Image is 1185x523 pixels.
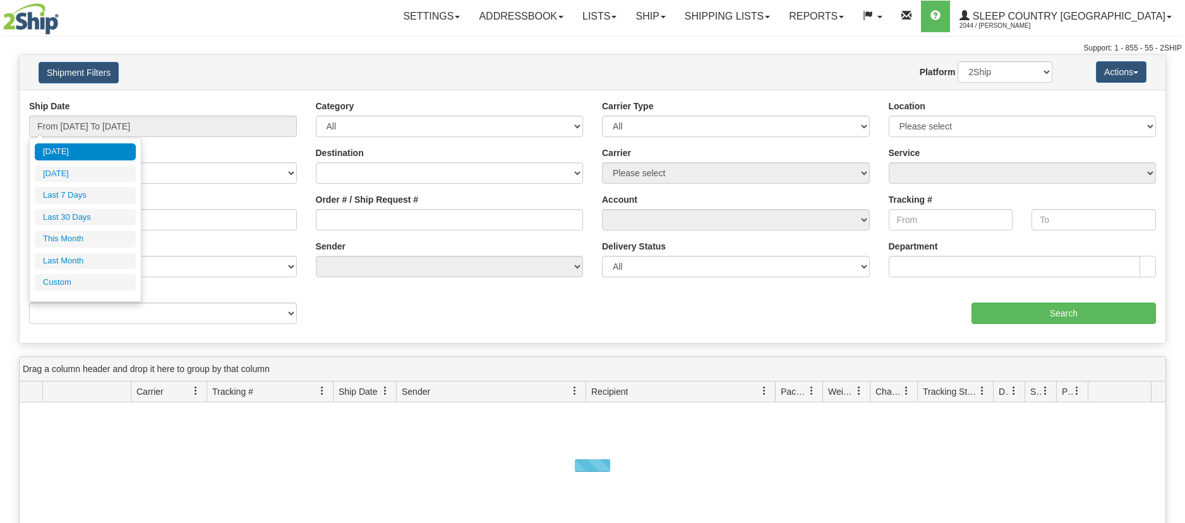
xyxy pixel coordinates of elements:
[779,1,853,32] a: Reports
[35,187,136,204] li: Last 7 Days
[1035,380,1056,402] a: Shipment Issues filter column settings
[675,1,779,32] a: Shipping lists
[1030,385,1041,398] span: Shipment Issues
[1032,209,1156,231] input: To
[339,385,377,398] span: Ship Date
[923,385,978,398] span: Tracking Status
[848,380,870,402] a: Weight filter column settings
[828,385,855,398] span: Weight
[20,357,1165,382] div: grid grouping header
[402,385,430,398] span: Sender
[920,66,956,78] label: Platform
[375,380,396,402] a: Ship Date filter column settings
[602,100,653,112] label: Carrier Type
[564,380,586,402] a: Sender filter column settings
[212,385,253,398] span: Tracking #
[35,143,136,160] li: [DATE]
[875,385,902,398] span: Charge
[185,380,207,402] a: Carrier filter column settings
[626,1,675,32] a: Ship
[3,3,59,35] img: logo2044.jpg
[394,1,469,32] a: Settings
[316,193,419,206] label: Order # / Ship Request #
[801,380,822,402] a: Packages filter column settings
[971,303,1156,324] input: Search
[889,147,920,159] label: Service
[889,209,1013,231] input: From
[136,385,164,398] span: Carrier
[3,43,1182,54] div: Support: 1 - 855 - 55 - 2SHIP
[316,100,354,112] label: Category
[29,100,70,112] label: Ship Date
[1062,385,1073,398] span: Pickup Status
[896,380,917,402] a: Charge filter column settings
[970,11,1165,21] span: Sleep Country [GEOGRAPHIC_DATA]
[602,193,637,206] label: Account
[754,380,775,402] a: Recipient filter column settings
[889,100,925,112] label: Location
[35,209,136,226] li: Last 30 Days
[889,193,932,206] label: Tracking #
[39,62,119,83] button: Shipment Filters
[1066,380,1088,402] a: Pickup Status filter column settings
[591,385,628,398] span: Recipient
[35,231,136,248] li: This Month
[950,1,1181,32] a: Sleep Country [GEOGRAPHIC_DATA] 2044 / [PERSON_NAME]
[781,385,807,398] span: Packages
[35,253,136,270] li: Last Month
[1003,380,1025,402] a: Delivery Status filter column settings
[999,385,1009,398] span: Delivery Status
[602,240,666,253] label: Delivery Status
[35,165,136,183] li: [DATE]
[469,1,573,32] a: Addressbook
[316,147,364,159] label: Destination
[889,240,938,253] label: Department
[959,20,1054,32] span: 2044 / [PERSON_NAME]
[1096,61,1146,83] button: Actions
[602,147,631,159] label: Carrier
[35,274,136,291] li: Custom
[573,1,626,32] a: Lists
[316,240,346,253] label: Sender
[311,380,333,402] a: Tracking # filter column settings
[1156,197,1184,326] iframe: chat widget
[971,380,993,402] a: Tracking Status filter column settings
